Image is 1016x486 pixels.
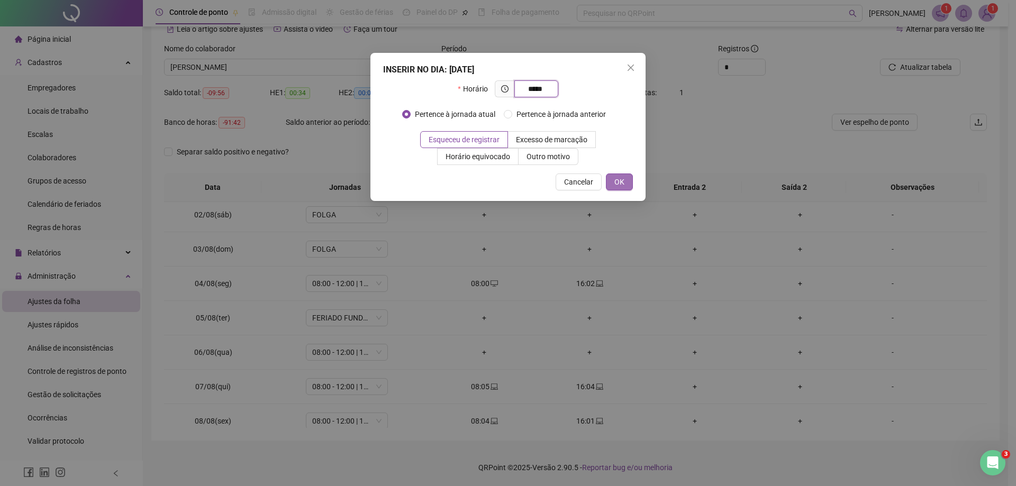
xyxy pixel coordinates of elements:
iframe: Intercom live chat [980,450,1005,475]
label: Horário [458,80,494,97]
span: Esqueceu de registrar [429,135,500,144]
button: Close [622,59,639,76]
span: Cancelar [564,176,593,188]
span: close [627,63,635,72]
span: Horário equivocado [446,152,510,161]
div: INSERIR NO DIA : [DATE] [383,63,633,76]
span: Excesso de marcação [516,135,587,144]
button: Cancelar [556,173,602,190]
span: OK [614,176,624,188]
span: clock-circle [501,85,509,93]
span: Outro motivo [527,152,570,161]
span: 3 [1002,450,1010,459]
span: Pertence à jornada anterior [512,108,610,120]
button: OK [606,173,633,190]
span: Pertence à jornada atual [411,108,500,120]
